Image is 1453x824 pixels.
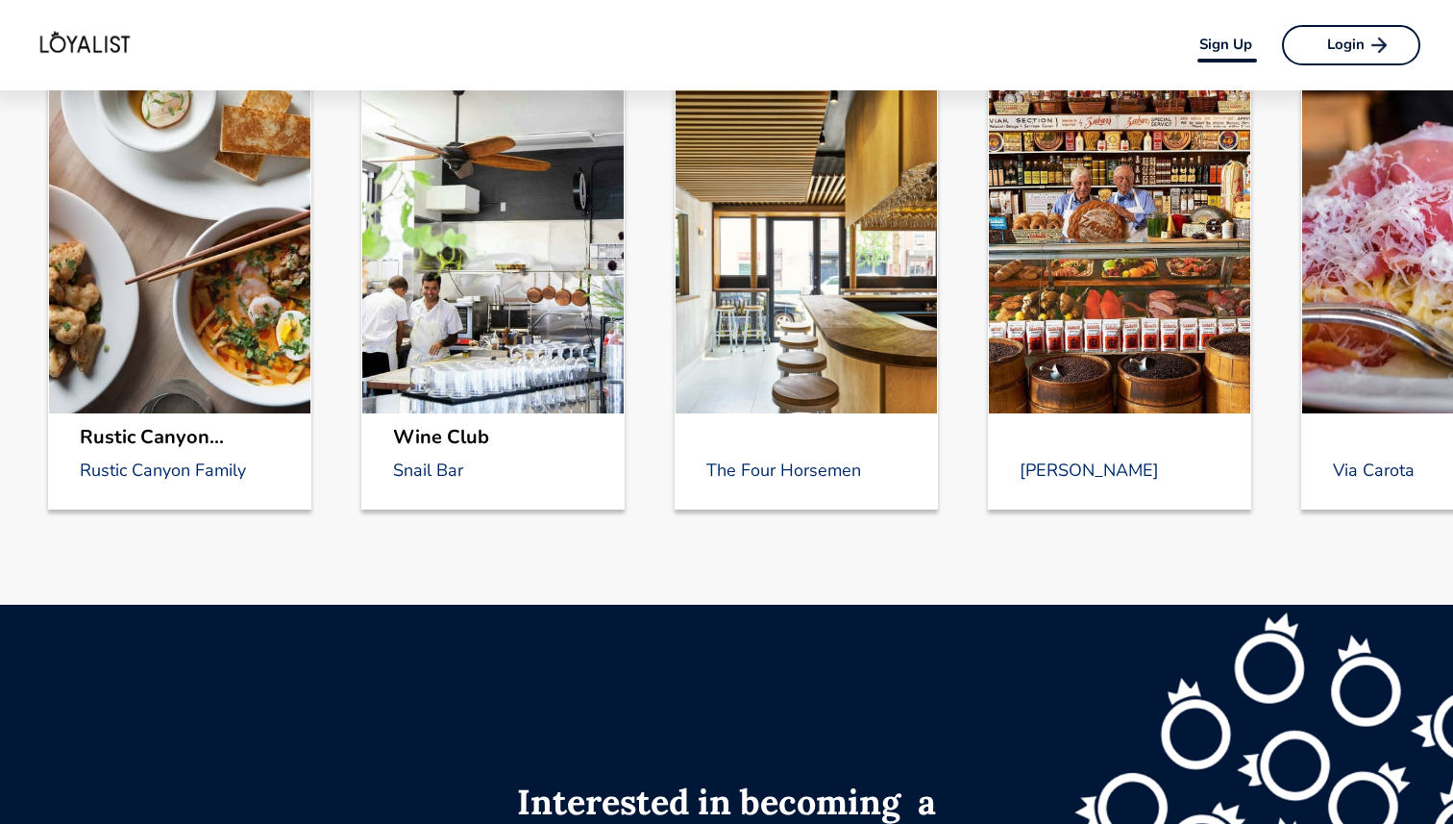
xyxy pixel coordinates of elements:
[706,462,927,479] div: The Four Horsemen
[1020,462,1241,479] div: [PERSON_NAME]
[80,462,301,479] div: Rustic Canyon Family
[393,462,614,479] div: Snail Bar
[1327,37,1365,52] div: Login
[393,423,614,452] div: Wine Club
[1199,37,1253,52] div: Sign Up
[80,423,301,452] div: Rustic Canyon...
